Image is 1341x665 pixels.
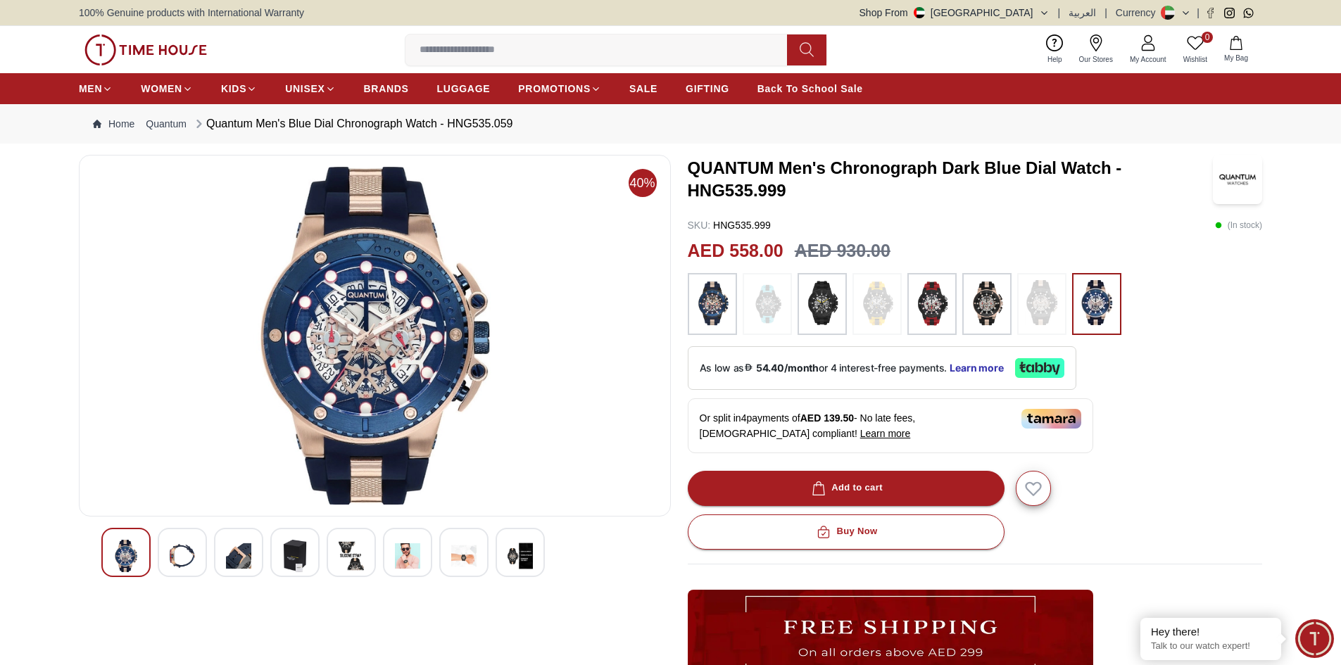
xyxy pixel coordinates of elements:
span: PROMOTIONS [518,82,591,96]
span: BRANDS [364,82,409,96]
a: MEN [79,76,113,101]
div: Add to cart [809,480,883,496]
a: KIDS [221,76,257,101]
h3: QUANTUM Men's Chronograph Dark Blue Dial Watch - HNG535.999 [688,157,1214,202]
img: ... [860,280,895,328]
a: UNISEX [285,76,335,101]
button: Add to cart [688,471,1005,506]
div: Quantum Men's Blue Dial Chronograph Watch - HNG535.059 [192,115,513,132]
p: HNG535.999 [688,218,771,232]
div: Currency [1116,6,1161,20]
img: ... [914,280,950,328]
span: 100% Genuine products with International Warranty [79,6,304,20]
span: Wishlist [1178,54,1213,65]
span: Learn more [860,428,911,439]
span: Back To School Sale [757,82,863,96]
a: GIFTING [686,76,729,101]
a: SALE [629,76,657,101]
p: ( In stock ) [1215,218,1262,232]
p: Talk to our watch expert! [1151,640,1271,652]
span: | [1058,6,1061,20]
span: My Account [1124,54,1172,65]
button: العربية [1069,6,1096,20]
span: Help [1042,54,1068,65]
img: Tamara [1021,409,1081,429]
a: LUGGAGE [437,76,491,101]
a: Whatsapp [1243,8,1254,18]
a: Facebook [1205,8,1216,18]
span: WOMEN [141,82,182,96]
a: Back To School Sale [757,76,863,101]
a: WOMEN [141,76,193,101]
img: QUANTUM Men's Chronograph Dark Blue Dial Watch - HNG535.999 [1213,155,1262,204]
img: ... [1079,280,1114,325]
button: Shop From[GEOGRAPHIC_DATA] [860,6,1050,20]
img: Quantum Men's Blue Dial Chronograph Watch - HNG535.059 [508,540,533,572]
img: ... [695,280,730,328]
span: My Bag [1219,53,1254,63]
img: Quantum Men's Blue Dial Chronograph Watch - HNG535.059 [451,540,477,572]
img: Quantum Men's Blue Dial Chronograph Watch - HNG535.059 [226,540,251,572]
span: | [1197,6,1200,20]
img: Quantum Men's Blue Dial Chronograph Watch - HNG535.059 [113,540,139,572]
img: United Arab Emirates [914,7,925,18]
div: Hey there! [1151,625,1271,639]
span: LUGGAGE [437,82,491,96]
img: ... [750,280,785,328]
a: Quantum [146,117,187,131]
span: KIDS [221,82,246,96]
span: Our Stores [1074,54,1119,65]
h3: AED 930.00 [795,238,890,265]
button: My Bag [1216,33,1257,66]
img: Quantum Men's Blue Dial Chronograph Watch - HNG535.059 [282,540,308,572]
img: Quantum Men's Blue Dial Chronograph Watch - HNG535.059 [170,540,195,572]
span: UNISEX [285,82,325,96]
a: Instagram [1224,8,1235,18]
img: ... [805,280,840,328]
div: Or split in 4 payments of - No late fees, [DEMOGRAPHIC_DATA] compliant! [688,398,1093,453]
img: ... [84,34,207,65]
a: Our Stores [1071,32,1121,68]
span: AED 139.50 [800,412,854,424]
a: Home [93,117,134,131]
span: GIFTING [686,82,729,96]
span: SALE [629,82,657,96]
img: Quantum Men's Blue Dial Chronograph Watch - HNG535.059 [91,167,659,505]
span: SKU : [688,220,711,231]
img: ... [1024,280,1059,325]
div: Chat Widget [1295,619,1334,658]
button: Buy Now [688,514,1005,550]
a: Help [1039,32,1071,68]
a: BRANDS [364,76,409,101]
span: 0 [1202,32,1213,43]
span: 40% [629,169,657,197]
span: | [1104,6,1107,20]
img: Quantum Men's Blue Dial Chronograph Watch - HNG535.059 [339,540,364,572]
a: PROMOTIONS [518,76,601,101]
img: ... [969,280,1005,328]
a: 0Wishlist [1175,32,1216,68]
div: Buy Now [814,524,877,540]
h2: AED 558.00 [688,238,783,265]
img: Quantum Men's Blue Dial Chronograph Watch - HNG535.059 [395,540,420,572]
nav: Breadcrumb [79,104,1262,144]
span: MEN [79,82,102,96]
